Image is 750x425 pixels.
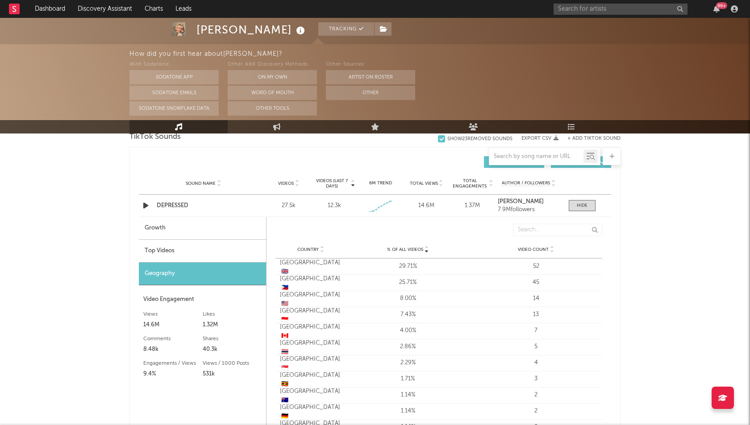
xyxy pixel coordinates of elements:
div: 3 [474,375,598,383]
div: 1.14% [346,391,470,400]
input: Search by song name or URL [489,153,583,160]
span: 🇺🇸 [281,301,288,307]
input: Search... [513,224,602,236]
div: [GEOGRAPHIC_DATA] [280,258,342,276]
div: 40.3k [203,344,262,355]
div: 27.5k [268,201,309,210]
div: Engagements / Views [143,358,203,369]
div: 2 [474,407,598,416]
div: [GEOGRAPHIC_DATA] [280,387,342,404]
div: Video Engagement [143,294,262,305]
div: Show 23 Removed Sounds [447,136,512,142]
input: Search for artists [554,4,687,15]
div: 2.86% [346,342,470,351]
span: 🇮🇩 [281,317,288,323]
div: 2.29% [346,358,470,367]
strong: [PERSON_NAME] [498,199,544,204]
div: How did you first hear about [PERSON_NAME] ? [129,49,750,59]
span: % of all Videos [387,247,423,252]
span: Author / Followers [502,180,550,186]
div: Top Videos [139,240,266,262]
button: Other Tools [228,101,317,116]
div: With Sodatone [129,59,219,70]
div: 52 [474,262,598,271]
div: Growth [139,217,266,240]
div: 14.6M [143,320,203,330]
span: Total Views [410,181,438,186]
div: 1.14% [346,407,470,416]
button: Sodatone Snowflake Data [129,101,219,116]
button: Other [326,86,415,100]
div: 14 [474,294,598,303]
div: Shares [203,333,262,344]
button: Artist on Roster [326,70,415,84]
div: 6M Trend [360,180,401,187]
div: [GEOGRAPHIC_DATA] [280,275,342,292]
div: 1.71% [346,375,470,383]
div: 13 [474,310,598,319]
div: 14.6M [406,201,447,210]
span: 🇨🇦 [281,333,288,339]
div: Geography [139,262,266,285]
div: 4 [474,358,598,367]
div: 7.9M followers [498,207,560,213]
span: 🇹🇭 [281,349,288,355]
div: 45 [474,278,598,287]
div: Other A&R Discovery Methods [228,59,317,70]
span: 🇵🇭 [281,285,288,291]
div: 5 [474,342,598,351]
button: Word Of Mouth [228,86,317,100]
div: 531k [203,369,262,379]
button: Sodatone Emails [129,86,219,100]
span: Total Engagements [452,178,488,189]
div: 4.00% [346,326,470,335]
div: [PERSON_NAME] [196,22,307,37]
div: Comments [143,333,203,344]
div: 29.71% [346,262,470,271]
div: [GEOGRAPHIC_DATA] [280,371,342,388]
button: Export CSV [521,136,558,141]
span: Videos (last 7 days) [314,178,350,189]
div: [GEOGRAPHIC_DATA] [280,291,342,308]
div: 25.71% [346,278,470,287]
span: Videos [278,181,294,186]
span: Video Count [518,247,549,252]
div: 8.48k [143,344,203,355]
div: [GEOGRAPHIC_DATA] [280,323,342,340]
span: Country [297,247,319,252]
span: 🇩🇪 [281,413,288,419]
div: [GEOGRAPHIC_DATA] [280,339,342,356]
a: [PERSON_NAME] [498,199,560,205]
span: 🇦🇺 [281,397,288,403]
div: [GEOGRAPHIC_DATA] [280,355,342,372]
span: 🇸🇬 [281,365,288,371]
span: 🇬🇧 [281,269,288,275]
span: 🇺🇬 [281,381,288,387]
div: Likes [203,309,262,320]
button: 99+ [713,5,720,12]
div: 1.32M [203,320,262,330]
div: Other Sources [326,59,415,70]
div: 2 [474,391,598,400]
div: 8.00% [346,294,470,303]
button: Sodatone App [129,70,219,84]
button: + Add TikTok Sound [558,136,621,141]
div: 9.4% [143,369,203,379]
div: 7.43% [346,310,470,319]
div: 99 + [716,2,727,9]
div: Views [143,309,203,320]
button: On My Own [228,70,317,84]
div: 1.37M [452,201,493,210]
div: Views / 1000 Posts [203,358,262,369]
span: Sound Name [186,181,216,186]
div: 7 [474,326,598,335]
div: [GEOGRAPHIC_DATA] [280,307,342,324]
button: Tracking [318,22,374,36]
button: + Add TikTok Sound [567,136,621,141]
div: 12.3k [328,201,341,210]
div: [GEOGRAPHIC_DATA] [280,403,342,421]
span: TikTok Sounds [129,132,181,142]
a: DEPRESSED [157,201,250,210]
